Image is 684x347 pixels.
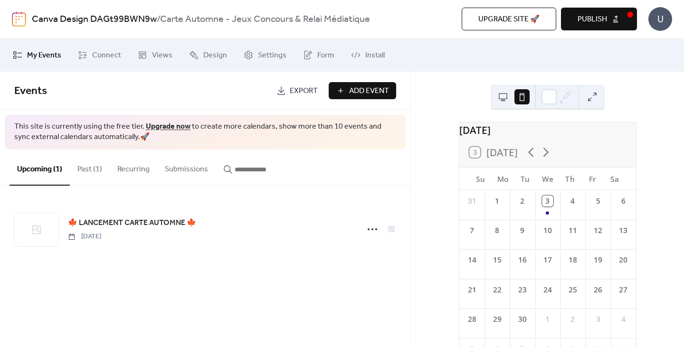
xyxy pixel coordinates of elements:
[517,255,528,266] div: 16
[329,82,396,99] button: Add Event
[592,225,603,236] div: 12
[269,82,325,99] a: Export
[466,225,477,236] div: 7
[459,122,636,137] div: [DATE]
[296,42,342,68] a: Form
[317,50,334,61] span: Form
[492,196,503,206] div: 1
[478,14,540,25] span: Upgrade site 🚀
[592,284,603,295] div: 26
[492,168,514,190] div: Mo
[110,150,157,185] button: Recurring
[462,8,556,30] button: Upgrade site 🚀
[258,50,286,61] span: Settings
[517,314,528,325] div: 30
[466,196,477,206] div: 31
[517,196,528,206] div: 2
[365,50,385,61] span: Install
[146,119,190,134] a: Upgrade now
[131,42,180,68] a: Views
[559,168,581,190] div: Th
[157,150,216,185] button: Submissions
[542,255,553,266] div: 17
[349,85,389,97] span: Add Event
[203,50,227,61] span: Design
[581,168,603,190] div: Fr
[536,168,559,190] div: We
[14,122,396,143] span: This site is currently using the free tier. to create more calendars, show more than 10 events an...
[492,255,503,266] div: 15
[542,314,553,325] div: 1
[561,8,637,30] button: Publish
[648,7,672,31] div: U
[617,196,628,206] div: 6
[567,314,578,325] div: 2
[517,225,528,236] div: 9
[68,232,101,242] span: [DATE]
[27,50,61,61] span: My Events
[617,284,628,295] div: 27
[578,14,607,25] span: Publish
[157,10,160,28] b: /
[492,225,503,236] div: 8
[542,196,553,206] div: 3
[6,42,68,68] a: My Events
[68,217,196,229] a: 🍁 LANCEMENT CARTE AUTOMNE 🍁
[466,255,477,266] div: 14
[492,314,503,325] div: 29
[14,81,47,102] span: Events
[290,85,318,97] span: Export
[92,50,121,61] span: Connect
[567,225,578,236] div: 11
[592,314,603,325] div: 3
[617,314,628,325] div: 4
[466,314,477,325] div: 28
[9,150,70,186] button: Upcoming (1)
[344,42,392,68] a: Install
[70,150,110,185] button: Past (1)
[514,168,536,190] div: Tu
[567,196,578,206] div: 4
[71,42,128,68] a: Connect
[152,50,172,61] span: Views
[567,255,578,266] div: 18
[617,255,628,266] div: 20
[32,10,157,28] a: Canva Design DAGt99BWN9w
[592,255,603,266] div: 19
[603,168,626,190] div: Sa
[517,284,528,295] div: 23
[68,217,196,229] span: 🍁 LANCEMENT CARTE AUTOMNE 🍁
[592,196,603,206] div: 5
[12,11,26,27] img: logo
[237,42,294,68] a: Settings
[492,284,503,295] div: 22
[466,284,477,295] div: 21
[567,284,578,295] div: 25
[617,225,628,236] div: 13
[542,225,553,236] div: 10
[469,168,491,190] div: Su
[182,42,234,68] a: Design
[160,10,370,28] b: Carte Automne - Jeux Concours & Relai Médiatique
[542,284,553,295] div: 24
